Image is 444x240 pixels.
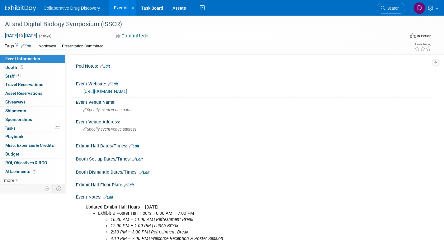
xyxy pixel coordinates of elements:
a: Search [377,3,405,14]
span: Giveaways [5,99,26,104]
div: Event Venue Name: [76,98,432,105]
div: Exhibit Hall Floor Plan: [76,180,432,188]
span: Event Information [5,56,40,61]
i: 2:30 PM – 3:00 PM [111,229,148,235]
a: Attachments2 [0,167,65,176]
div: Event Notes: [76,192,432,200]
a: Edit [103,195,113,199]
a: Tasks [0,124,65,132]
span: Search [385,6,399,11]
a: Edit [124,183,134,187]
a: Edit [100,64,110,69]
i: | Refreshment Break [149,229,188,235]
span: ROI, Objectives & ROO [5,160,47,165]
span: to [18,33,24,38]
span: (2 days) [38,34,51,38]
span: Shipments [5,108,26,113]
b: Updated Exhibit Hall Hours – [DATE] [86,204,158,210]
button: Committed [114,33,151,39]
span: Staff [5,74,21,79]
a: Edit [129,144,139,148]
a: Budget [0,150,65,158]
img: Format-Inperson.png [410,33,416,38]
td: Personalize Event Tab Strip [42,185,53,193]
span: Asset Reservations [5,91,42,96]
i: 12:00 PM – 1:00 PM | Lunch Break [111,223,178,228]
span: 3 [16,74,21,78]
div: AI and Digital Biology Symposium (ISSCR) [3,19,395,30]
a: Giveaways [0,98,65,106]
span: Playbook [5,134,23,139]
span: Sponsorships [5,117,32,122]
span: Specify event venue address [83,127,136,132]
div: Booth Dismantle Dates/Times: [76,167,432,175]
a: Edit [21,44,31,48]
div: Presentation Committed [60,43,105,50]
div: In-Person [417,34,432,38]
div: Event Venue Address: [76,117,432,125]
img: Daniel Castro [413,2,425,14]
a: Edit [139,170,149,175]
a: Misc. Expenses & Credits [0,141,65,150]
div: Booth Set-up Dates/Times: [76,154,432,162]
a: more [0,176,65,185]
span: Travel Reservations [5,82,43,87]
a: Travel Reservations [0,80,65,89]
div: Exhibit Hall Dates/Times: [76,141,432,149]
div: Event Rating [414,43,431,46]
a: Playbook [0,132,65,141]
li: Exhibit & Poster Hall Hours: 10:30 AM – 7:00 PM [98,210,359,217]
i: 10:30 AM – 11:00 AM [111,217,153,222]
span: Booth not reserved yet [19,65,25,70]
img: ExhibitDay [5,5,36,12]
span: Budget [5,151,19,156]
a: Event Information [0,55,65,63]
a: Asset Reservations [0,89,65,98]
i: | Refreshment Break [154,217,193,222]
span: more [4,178,14,183]
a: Staff3 [0,72,65,80]
span: Booth [5,65,25,70]
a: [URL][DOMAIN_NAME] [83,89,127,94]
a: Edit [108,82,118,86]
span: Misc. Expenses & Credits [5,143,54,148]
div: Northwest [37,43,58,50]
a: Edit [132,157,143,161]
a: Booth [0,63,65,72]
span: [DATE] [DATE] [5,33,37,38]
span: 2 [32,169,36,174]
a: Shipments [0,107,65,115]
div: Event Format [368,32,432,42]
div: Pod Notes: [76,61,432,70]
a: Sponsorships [0,115,65,124]
span: Tasks [5,126,16,131]
span: Attachments [5,169,36,174]
td: Toggle Event Tabs [53,185,65,193]
td: Tags [5,43,31,50]
span: Collaborative Drug Discovery [44,6,100,11]
a: ROI, Objectives & ROO [0,159,65,167]
span: Specify event venue name [83,108,133,112]
div: Event Website: [76,79,432,87]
